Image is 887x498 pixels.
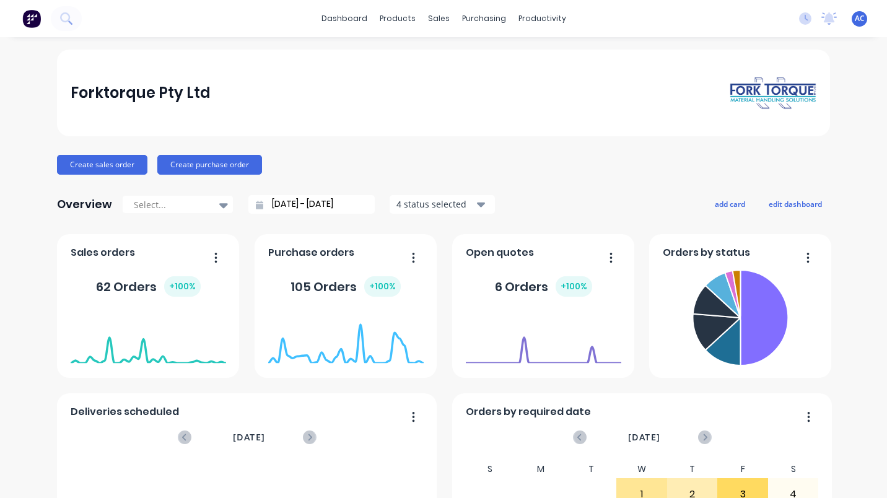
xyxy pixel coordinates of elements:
button: 4 status selected [390,195,495,214]
div: + 100 % [364,276,401,297]
button: Create sales order [57,155,147,175]
div: + 100 % [164,276,201,297]
div: T [667,460,718,478]
button: add card [707,196,753,212]
div: products [374,9,422,28]
span: [DATE] [628,430,660,444]
div: S [465,460,516,478]
span: Orders by status [663,245,750,260]
div: + 100 % [556,276,592,297]
div: W [616,460,667,478]
div: Overview [57,192,112,217]
a: dashboard [315,9,374,28]
div: M [515,460,566,478]
button: Create purchase order [157,155,262,175]
img: Factory [22,9,41,28]
span: [DATE] [233,430,265,444]
div: 6 Orders [495,276,592,297]
div: 62 Orders [96,276,201,297]
div: productivity [512,9,572,28]
div: S [768,460,819,478]
img: Forktorque Pty Ltd [730,76,816,110]
span: Purchase orders [268,245,354,260]
span: Sales orders [71,245,135,260]
div: sales [422,9,456,28]
div: purchasing [456,9,512,28]
div: F [717,460,768,478]
div: Forktorque Pty Ltd [71,81,211,105]
div: 105 Orders [291,276,401,297]
div: 4 status selected [396,198,474,211]
span: AC [855,13,865,24]
button: edit dashboard [761,196,830,212]
span: Open quotes [466,245,534,260]
div: T [566,460,617,478]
